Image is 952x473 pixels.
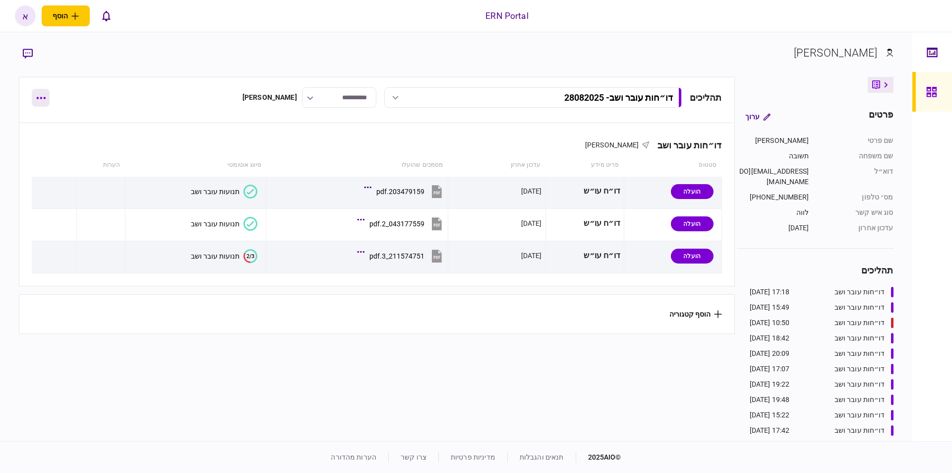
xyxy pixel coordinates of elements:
a: דו״חות עובר ושב10:50 [DATE] [750,318,893,328]
button: תנועות עובר ושב [191,185,257,199]
button: 2/3תנועות עובר ושב [191,249,257,263]
div: [PERSON_NAME] [242,92,297,103]
div: [DATE] [521,186,542,196]
text: 2/3 [246,253,254,259]
div: דו״חות עובר ושב [834,410,885,420]
div: הועלה [671,249,714,264]
a: דו״חות עובר ושב19:22 [DATE] [750,379,893,390]
div: 17:18 [DATE] [750,287,790,297]
a: דו״חות עובר ושב15:49 [DATE] [750,302,893,313]
div: תנועות עובר ושב [191,252,239,260]
th: מסמכים שהועלו [266,154,448,177]
a: דו״חות עובר ושב20:09 [DATE] [750,348,893,359]
div: [PHONE_NUMBER] [737,192,809,203]
a: הערות מהדורה [331,453,376,461]
th: עדכון אחרון [448,154,545,177]
button: הוסף קטגוריה [669,310,722,318]
div: 19:22 [DATE] [750,379,790,390]
div: דו״חות עובר ושב [834,395,885,405]
th: פריט מידע [545,154,624,177]
a: צרו קשר [401,453,426,461]
button: ערוך [737,108,778,126]
button: פתח רשימת התראות [96,5,117,26]
div: 17:42 [DATE] [750,425,790,436]
div: תהליכים [690,91,722,104]
div: דו״חות עובר ושב [834,318,885,328]
div: 17:07 [DATE] [750,364,790,374]
div: 211574751_3.pdf [369,252,424,260]
div: 15:49 [DATE] [750,302,790,313]
div: 043177559_2.pdf [369,220,424,228]
div: שם פרטי [819,135,893,146]
div: 203479159.pdf [376,188,424,196]
button: 043177559_2.pdf [359,212,444,235]
button: תנועות עובר ושב [191,217,257,231]
div: דו״חות עובר ושב [834,379,885,390]
div: 10:50 [DATE] [750,318,790,328]
a: דו״חות עובר ושב19:48 [DATE] [750,395,893,405]
div: דו״חות עובר ושב [834,287,885,297]
div: הועלה [671,184,714,199]
a: דו״חות עובר ושב17:07 [DATE] [750,364,893,374]
div: [DATE] [737,223,809,233]
div: הועלה [671,216,714,231]
div: דו״ח עו״ש [549,180,620,203]
div: 19:48 [DATE] [750,395,790,405]
button: פתח תפריט להוספת לקוח [42,5,90,26]
div: [DATE] [521,251,542,261]
div: דוא״ל [819,166,893,187]
div: תנועות עובר ושב [191,220,239,228]
div: לווה [737,207,809,218]
div: דו״חות עובר ושב [834,348,885,359]
button: 203479159.pdf [366,180,444,203]
div: דו״ח עו״ש [549,245,620,267]
div: מס׳ טלפון [819,192,893,203]
th: הערות [77,154,125,177]
a: דו״חות עובר ושב18:42 [DATE] [750,333,893,343]
div: © 2025 AIO [576,452,621,463]
div: פרטים [869,108,893,126]
div: דו״חות עובר ושב [834,333,885,343]
div: 18:42 [DATE] [750,333,790,343]
div: תנועות עובר ושב [191,188,239,196]
div: [PERSON_NAME] [794,45,878,61]
span: [PERSON_NAME] [585,141,639,149]
div: 15:22 [DATE] [750,410,790,420]
a: דו״חות עובר ושב15:22 [DATE] [750,410,893,420]
button: 211574751_3.pdf [359,245,444,267]
div: [PERSON_NAME] [737,135,809,146]
div: [DATE] [521,218,542,228]
div: שם משפחה [819,151,893,161]
div: דו״חות עובר ושב [834,302,885,313]
button: א [15,5,36,26]
div: 20:09 [DATE] [750,348,790,359]
a: תנאים והגבלות [520,453,564,461]
a: מדיניות פרטיות [451,453,495,461]
div: דו״ח עו״ש [549,212,620,235]
a: דו״חות עובר ושב17:42 [DATE] [750,425,893,436]
div: תשובה [737,151,809,161]
button: דו״חות עובר ושב- 28082025 [384,87,682,108]
a: דו״חות עובר ושב17:18 [DATE] [750,287,893,297]
div: דו״חות עובר ושב [650,140,722,150]
div: ERN Portal [485,9,528,22]
div: סוג איש קשר [819,207,893,218]
div: דו״חות עובר ושב - 28082025 [564,92,673,103]
th: סיווג אוטומטי [125,154,266,177]
div: עדכון אחרון [819,223,893,233]
th: סטטוס [624,154,721,177]
div: [EMAIL_ADDRESS][DOMAIN_NAME] [737,166,809,187]
div: תהליכים [737,264,893,277]
div: דו״חות עובר ושב [834,364,885,374]
div: דו״חות עובר ושב [834,425,885,436]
